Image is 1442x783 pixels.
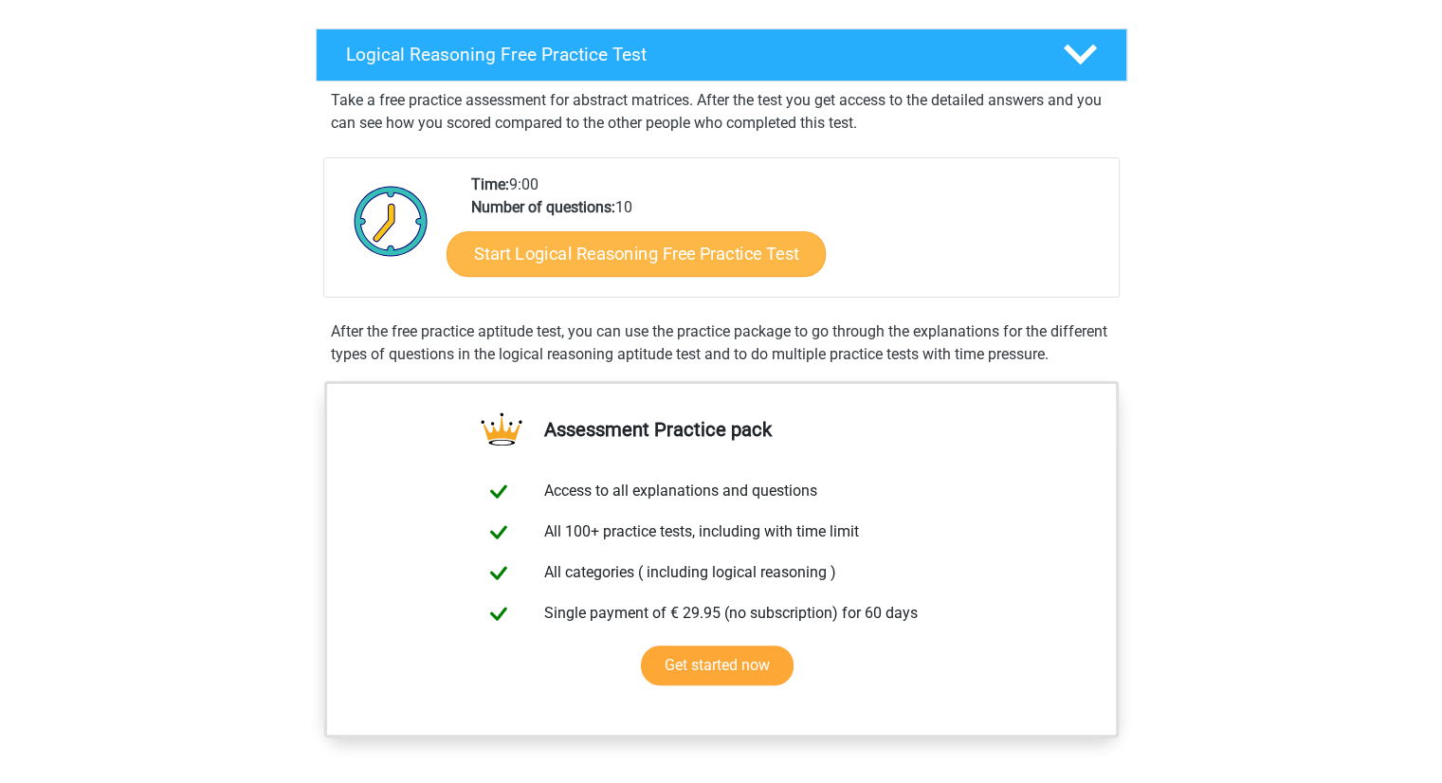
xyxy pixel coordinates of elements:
[457,173,1118,297] div: 9:00 10
[323,320,1120,366] div: After the free practice aptitude test, you can use the practice package to go through the explana...
[471,175,509,193] b: Time:
[308,28,1135,82] a: Logical Reasoning Free Practice Test
[346,44,1032,65] h4: Logical Reasoning Free Practice Test
[471,198,615,216] b: Number of questions:
[641,646,794,685] a: Get started now
[331,89,1112,135] p: Take a free practice assessment for abstract matrices. After the test you get access to the detai...
[343,173,439,268] img: Clock
[447,230,826,276] a: Start Logical Reasoning Free Practice Test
